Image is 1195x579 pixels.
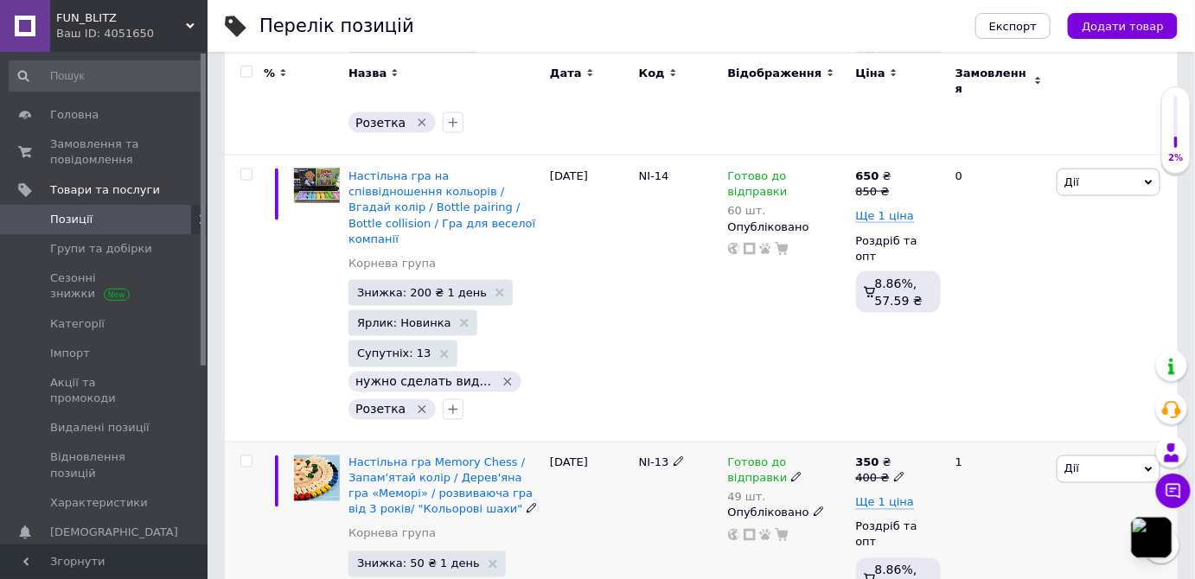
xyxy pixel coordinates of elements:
[50,241,152,257] span: Групи та добірки
[357,347,431,359] span: Супутніх: 13
[357,287,487,298] span: Знижка: 200 ₴ 1 день
[50,182,160,198] span: Товари та послуги
[56,26,208,41] div: Ваш ID: 4051650
[50,137,160,168] span: Замовлення та повідомлення
[1156,474,1191,508] button: Чат з покупцем
[357,558,480,569] span: Знижка: 50 ₴ 1 день
[355,403,406,417] span: Розетка
[856,496,915,510] span: Ще 1 ціна
[264,65,275,80] span: %
[50,346,90,361] span: Імпорт
[348,256,436,271] a: Корнева група
[50,212,93,227] span: Позиції
[728,456,788,490] span: Готово до відправки
[728,220,847,235] div: Опубліковано
[856,456,879,469] b: 350
[50,495,148,511] span: Характеристики
[50,525,178,540] span: [DEMOGRAPHIC_DATA]
[728,169,788,203] span: Готово до відправки
[50,449,160,480] span: Відновлення позицій
[1162,152,1190,164] div: 2%
[9,60,204,92] input: Пошук
[50,107,99,123] span: Головна
[259,17,414,35] div: Перелік позицій
[639,169,669,182] span: NI-14
[355,375,491,389] span: нужно сделать вид...
[875,277,923,308] span: 8.86%, 57.59 ₴
[728,65,822,80] span: Відображення
[415,116,429,130] svg: Видалити мітку
[975,13,1051,39] button: Експорт
[856,184,891,200] div: 850 ₴
[856,169,879,182] b: 650
[415,403,429,417] svg: Видалити мітку
[50,420,150,436] span: Видалені позиції
[294,455,340,501] img: Настольная игра Memory Chess / Запомни цвет / Деревянная игра «Мемори» / развивающая игрушка от 3...
[955,65,1030,96] span: Замовлення
[639,65,665,80] span: Код
[50,316,105,332] span: Категорії
[355,116,406,130] span: Розетка
[348,169,535,245] a: Настільна гра на співвідношення кольорів / Вгадай колір / Bottle pairing / Bottle collision / Гра...
[1064,462,1079,475] span: Дії
[1064,175,1079,188] span: Дії
[856,471,905,487] div: 400 ₴
[546,155,635,442] div: [DATE]
[348,456,533,517] a: Настільна гра Memory Chess / Запам'ятай колір / Дерев'яна гра «Меморі» / розвиваюча гра від 3 рок...
[1082,20,1164,33] span: Додати товар
[945,155,1052,442] div: 0
[639,456,669,469] span: NI-13
[550,65,582,80] span: Дата
[856,169,891,184] div: ₴
[357,317,451,328] span: Ярлик: Новинка
[856,65,885,80] span: Ціна
[856,519,941,550] div: Роздріб та опт
[501,375,514,389] svg: Видалити мітку
[1068,13,1178,39] button: Додати товар
[856,455,905,471] div: ₴
[728,491,847,504] div: 49 шт.
[728,204,847,217] div: 60 шт.
[294,169,340,203] img: Настольная игра на сопоставление цветов / угадай цвет / Bottle pairing / Bottle collision / игра ...
[50,270,160,302] span: Сезонні знижки
[856,209,915,223] span: Ще 1 ціна
[348,526,436,542] a: Корнева група
[856,233,941,264] div: Роздріб та опт
[989,20,1038,33] span: Експорт
[728,506,847,521] div: Опубліковано
[348,65,387,80] span: Назва
[56,10,186,26] span: FUN_BLITZ
[50,375,160,406] span: Акції та промокоди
